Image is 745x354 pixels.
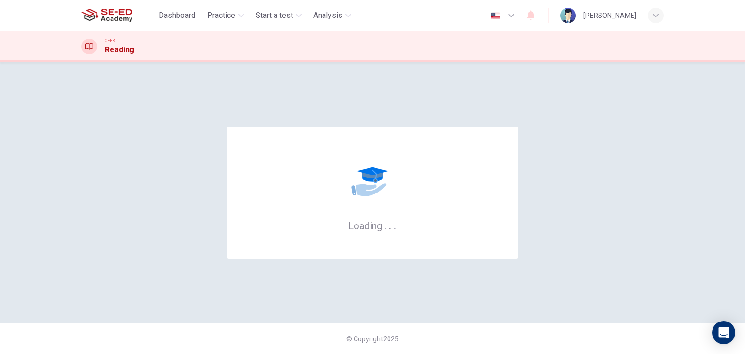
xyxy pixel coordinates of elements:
[105,37,115,44] span: CEFR
[313,10,342,21] span: Analysis
[560,8,576,23] img: Profile picture
[389,217,392,233] h6: .
[81,6,132,25] img: SE-ED Academy logo
[207,10,235,21] span: Practice
[81,6,155,25] a: SE-ED Academy logo
[348,219,397,232] h6: Loading
[712,321,735,344] div: Open Intercom Messenger
[256,10,293,21] span: Start a test
[309,7,355,24] button: Analysis
[393,217,397,233] h6: .
[159,10,195,21] span: Dashboard
[155,7,199,24] button: Dashboard
[203,7,248,24] button: Practice
[583,10,636,21] div: [PERSON_NAME]
[346,335,399,343] span: © Copyright 2025
[489,12,502,19] img: en
[384,217,387,233] h6: .
[105,44,134,56] h1: Reading
[252,7,306,24] button: Start a test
